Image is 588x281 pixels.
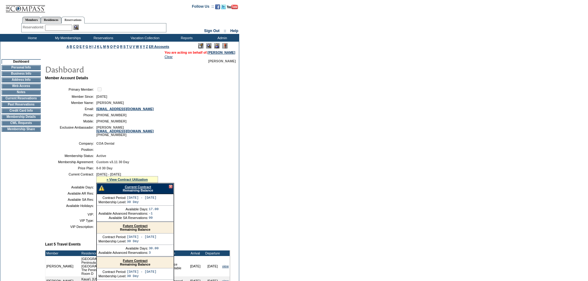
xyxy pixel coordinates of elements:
[61,17,85,23] a: Reservations
[165,51,235,54] span: You are acting on behalf of:
[208,51,235,54] a: [PERSON_NAME]
[14,34,49,42] td: Home
[48,148,94,151] td: Position:
[2,121,41,126] td: CWL Requests
[127,239,156,243] td: 30 Day
[48,192,94,195] td: Available AR Res:
[73,25,79,30] img: Reservation Search
[48,219,94,222] td: VIP Type:
[48,172,94,183] td: Current Contract:
[110,45,113,48] a: O
[96,113,127,117] span: [PHONE_NUMBER]
[48,142,94,145] td: Company:
[48,198,94,201] td: Available SA Res:
[48,204,94,208] td: Available Holidays:
[96,172,121,176] span: [DATE] - [DATE]
[123,45,126,48] a: S
[204,256,221,276] td: [DATE]
[2,96,41,101] td: Current Reservations
[103,45,106,48] a: M
[133,45,135,48] a: V
[215,6,220,10] a: Become our fan on Facebook
[81,256,167,276] td: [GEOGRAPHIC_DATA], [GEOGRAPHIC_DATA] - The Peninsula Hotels: [GEOGRAPHIC_DATA], [GEOGRAPHIC_DATA]...
[45,242,81,246] b: Last 5 Travel Events
[227,5,238,9] img: Subscribe to our YouTube Channel
[48,213,94,216] td: VIP:
[208,59,236,63] span: [PERSON_NAME]
[98,270,126,274] td: Contract Period:
[97,183,174,194] div: Remaining Balance
[127,45,129,48] a: T
[187,256,204,276] td: [DATE]
[206,43,211,48] img: View Mode
[48,95,94,98] td: Member Since:
[48,160,94,164] td: Membership Agreement:
[96,166,113,170] span: 0-0 30 Day
[204,29,219,33] a: Sign Out
[48,119,94,123] td: Mobile:
[48,225,94,229] td: VIP Description:
[2,102,41,107] td: Past Reservations
[143,45,145,48] a: Y
[125,185,151,189] a: Current Contract
[215,4,220,9] img: Become our fan on Facebook
[167,250,186,256] td: Type
[96,107,154,111] a: [EMAIL_ADDRESS][DOMAIN_NAME]
[96,126,154,137] span: [PERSON_NAME] [PHONE_NUMBER]
[149,212,159,215] td: -1
[85,45,88,48] a: G
[96,142,115,145] span: COA Dental
[67,45,69,48] a: A
[96,101,124,105] span: [PERSON_NAME]
[94,45,96,48] a: J
[224,29,226,33] span: ::
[149,246,159,250] td: 30.00
[149,207,159,211] td: 17.00
[97,45,99,48] a: K
[98,207,148,211] td: Available Days:
[120,45,123,48] a: R
[83,45,85,48] a: F
[41,17,61,23] a: Residences
[22,17,41,23] a: Members
[127,200,156,204] td: 30 Day
[98,200,126,204] td: Membership Level:
[100,45,102,48] a: L
[96,95,107,98] span: [DATE]
[2,59,41,64] td: Dashboard
[214,43,219,48] img: Impersonate
[2,108,41,113] td: Credit Card Info
[227,6,238,10] a: Subscribe to our YouTube Channel
[187,250,204,256] td: Arrival
[123,224,148,228] a: Future Contract
[127,196,156,200] td: [DATE] - [DATE]
[165,55,173,59] a: Clear
[97,257,173,268] div: Remaining Balance
[221,4,226,9] img: Follow us on Twitter
[45,76,88,80] b: Member Account Details
[2,90,41,95] td: Notes
[168,34,204,42] td: Reports
[48,126,94,137] td: Exclusive Ambassador:
[81,250,167,256] td: Residence
[48,86,94,92] td: Primary Member:
[120,34,168,42] td: Vacation Collection
[127,274,156,278] td: 30 Day
[80,45,82,48] a: E
[48,113,94,117] td: Phone:
[107,45,109,48] a: N
[96,129,154,133] a: [EMAIL_ADDRESS][DOMAIN_NAME]
[106,178,148,181] a: » View Contract Utilization
[45,63,168,75] img: pgTtlDashboard.gif
[221,6,226,10] a: Follow us on Twitter
[222,264,229,268] a: view
[98,212,148,215] td: Available Advanced Reservations:
[114,45,116,48] a: P
[92,45,93,48] a: I
[192,4,214,11] td: Follow Us ::
[2,77,41,82] td: Address Info
[98,235,126,239] td: Contract Period:
[98,251,148,254] td: Available Advanced Reservations:
[99,185,104,191] img: There are insufficient days and/or tokens to cover this reservation
[73,45,75,48] a: C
